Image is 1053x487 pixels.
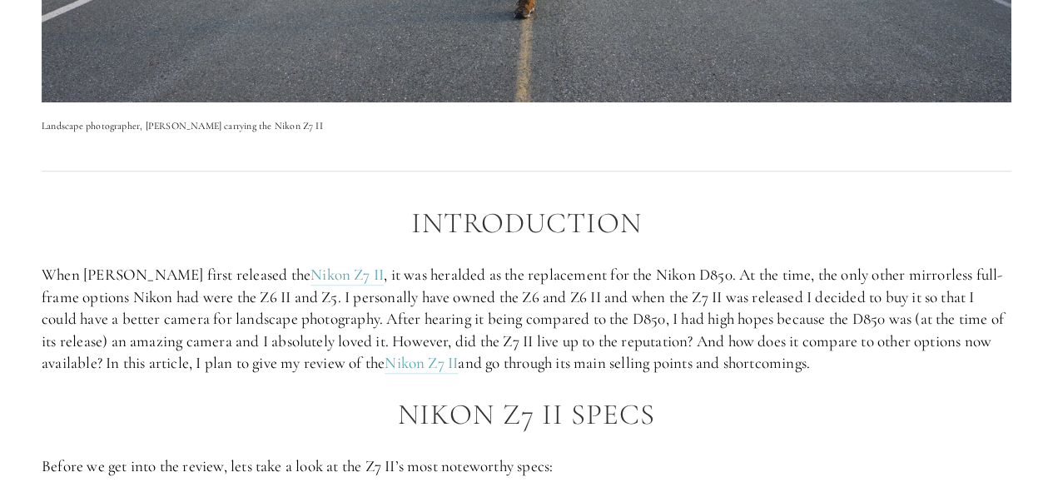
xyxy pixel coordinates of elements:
p: When [PERSON_NAME] first released the , it was heralded as the replacement for the Nikon D850. At... [42,264,1011,375]
a: Nikon Z7 II [385,353,458,374]
h2: Nikon Z7 II Specs [42,399,1011,431]
a: Nikon Z7 II [310,265,384,286]
p: Landscape photographer, [PERSON_NAME] carrying the Nikon Z7 II [42,117,1011,134]
h2: Introduction [42,207,1011,240]
p: Before we get into the review, lets take a look at the Z7 II’s most noteworthy specs: [42,455,1011,478]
